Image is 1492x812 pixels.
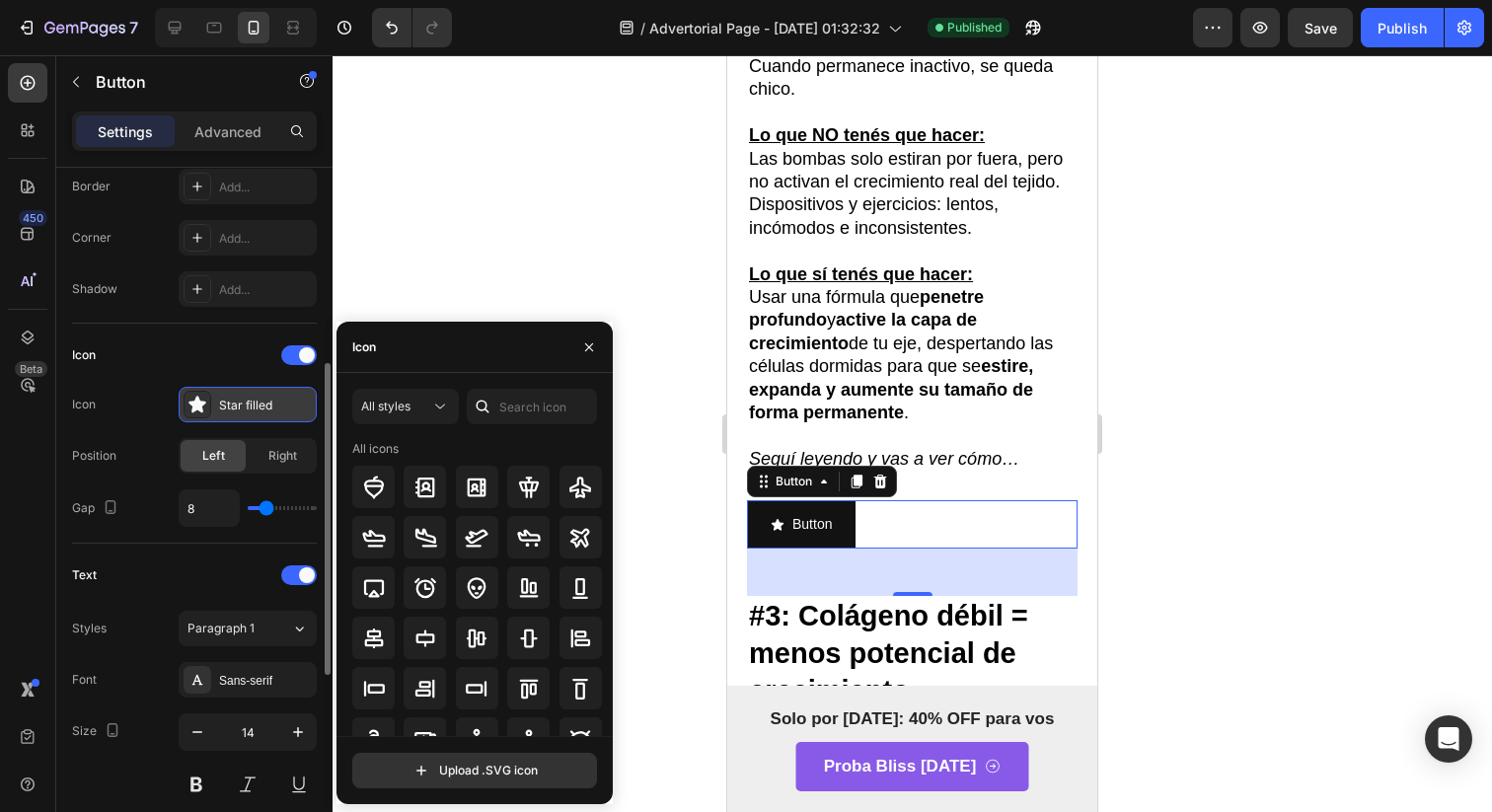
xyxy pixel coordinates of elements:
[72,671,97,689] div: Font
[727,55,1097,812] iframe: Design area
[8,8,147,47] button: 7
[72,396,96,413] div: Icon
[219,230,312,248] div: Add...
[467,389,597,424] input: Search icon
[72,495,122,522] div: Gap
[268,447,297,465] span: Right
[19,210,47,226] div: 450
[352,440,399,458] div: All icons
[96,70,263,94] p: Button
[179,611,317,646] button: Paragraph 1
[72,280,117,298] div: Shadow
[72,178,111,195] div: Border
[180,490,239,526] input: Auto
[352,389,459,424] button: All styles
[219,397,312,414] div: Star filled
[129,16,138,39] p: 7
[72,229,112,247] div: Corner
[202,447,225,465] span: Left
[649,18,880,38] span: Advertorial Page - [DATE] 01:32:32
[640,18,645,38] span: /
[219,672,312,690] div: Sans-serif
[352,753,597,788] button: Upload .SVG icon
[72,620,107,637] div: Styles
[219,179,312,196] div: Add...
[1378,18,1427,38] div: Publish
[411,761,538,780] div: Upload .SVG icon
[98,121,153,142] p: Settings
[187,620,255,637] span: Paragraph 1
[361,399,410,413] span: All styles
[1361,8,1444,47] button: Publish
[72,346,96,364] div: Icon
[72,718,124,745] div: Size
[1288,8,1353,47] button: Save
[1305,20,1337,37] span: Save
[72,566,97,584] div: Text
[1425,715,1472,763] div: Open Intercom Messenger
[194,121,261,142] p: Advanced
[372,8,452,47] div: Undo/Redo
[72,447,116,465] div: Position
[947,19,1002,37] span: Published
[219,281,312,299] div: Add...
[352,338,376,356] div: Icon
[15,361,47,377] div: Beta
